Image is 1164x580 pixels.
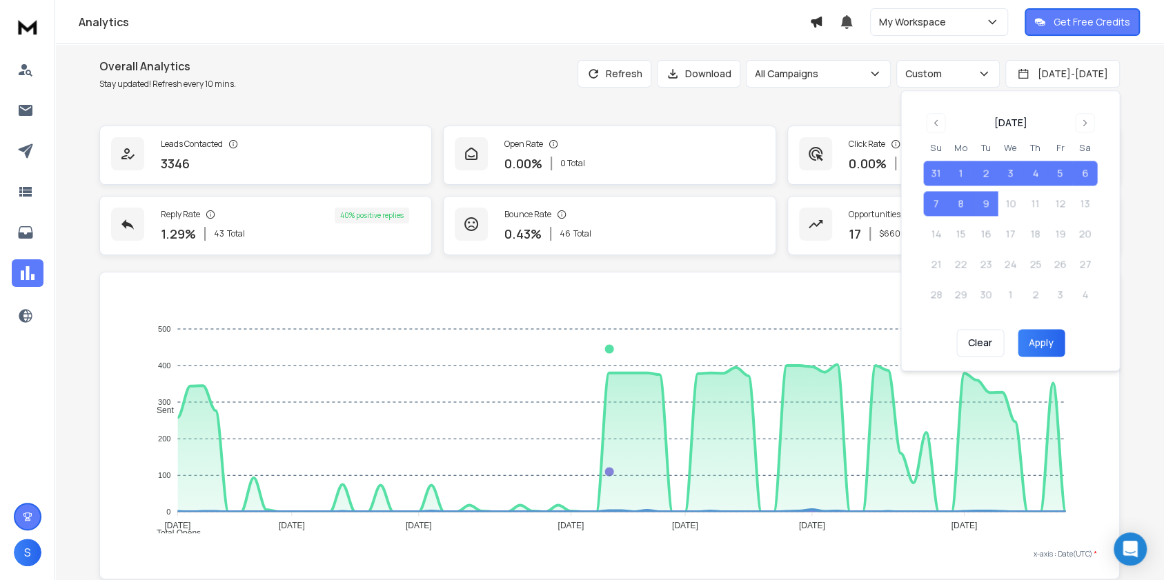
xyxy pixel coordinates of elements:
button: S [14,539,41,566]
button: Refresh [578,60,651,88]
tspan: [DATE] [165,521,191,530]
p: Download [685,67,731,81]
button: 8 [948,192,973,217]
p: Open Rate [504,139,543,150]
th: Tuesday [973,141,998,155]
tspan: [DATE] [799,521,825,530]
span: Total Opens [146,528,201,538]
button: Clear [956,330,1004,357]
button: 9 [973,192,998,217]
span: Total [573,228,591,239]
a: Bounce Rate0.43%46Total [443,196,776,255]
p: 0.00 % [849,154,887,173]
th: Saturday [1072,141,1097,155]
button: 1 [948,161,973,186]
a: Reply Rate1.29%43Total40% positive replies [99,196,432,255]
p: Bounce Rate [504,209,551,220]
tspan: [DATE] [279,521,305,530]
img: logo [14,14,41,39]
th: Friday [1047,141,1072,155]
p: Click Rate [849,139,885,150]
a: Open Rate0.00%0 Total [443,126,776,185]
p: x-axis : Date(UTC) [122,549,1097,559]
p: Leads Contacted [161,139,223,150]
p: Stay updated! Refresh every 10 mins. [99,79,236,90]
tspan: 100 [158,471,170,479]
button: Go to previous month [926,113,945,132]
p: Custom [905,67,947,81]
div: Open Intercom Messenger [1114,532,1147,566]
button: 5 [1047,161,1072,186]
th: Thursday [1023,141,1047,155]
p: 17 [849,224,861,243]
button: Download [657,60,740,88]
button: [DATE]-[DATE] [1005,60,1120,88]
p: 3346 [161,154,190,173]
p: Opportunities [849,209,900,220]
p: Refresh [606,67,642,81]
span: 43 [214,228,224,239]
button: 6 [1072,161,1097,186]
tspan: 0 [167,508,171,516]
th: Monday [948,141,973,155]
span: Total [227,228,245,239]
h1: Analytics [79,14,809,30]
span: Sent [146,406,174,415]
button: 3 [998,161,1023,186]
p: 0 Total [560,158,585,169]
h1: Overall Analytics [99,58,236,74]
p: $ 66000 [879,228,911,239]
p: 0.43 % [504,224,542,243]
div: [DATE] [994,116,1027,130]
button: 31 [923,161,948,186]
div: 40 % positive replies [335,208,409,223]
tspan: 200 [158,434,170,443]
button: 7 [923,192,948,217]
button: Apply [1018,330,1065,357]
p: My Workspace [879,15,951,29]
button: 4 [1023,161,1047,186]
th: Wednesday [998,141,1023,155]
button: Get Free Credits [1025,8,1140,36]
p: Reply Rate [161,209,200,220]
tspan: [DATE] [558,521,584,530]
a: Leads Contacted3346 [99,126,432,185]
tspan: 300 [158,398,170,406]
button: Go to next month [1075,113,1094,132]
tspan: 500 [158,325,170,333]
tspan: [DATE] [672,521,698,530]
span: 46 [560,228,571,239]
p: 1.29 % [161,224,196,243]
p: All Campaigns [755,67,824,81]
p: Get Free Credits [1054,15,1130,29]
a: Opportunities17$66000 [787,196,1120,255]
p: 0.00 % [504,154,542,173]
tspan: [DATE] [406,521,432,530]
tspan: 400 [158,361,170,370]
th: Sunday [923,141,948,155]
button: 2 [973,161,998,186]
tspan: [DATE] [951,521,978,530]
a: Click Rate0.00%0 Total [787,126,1120,185]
